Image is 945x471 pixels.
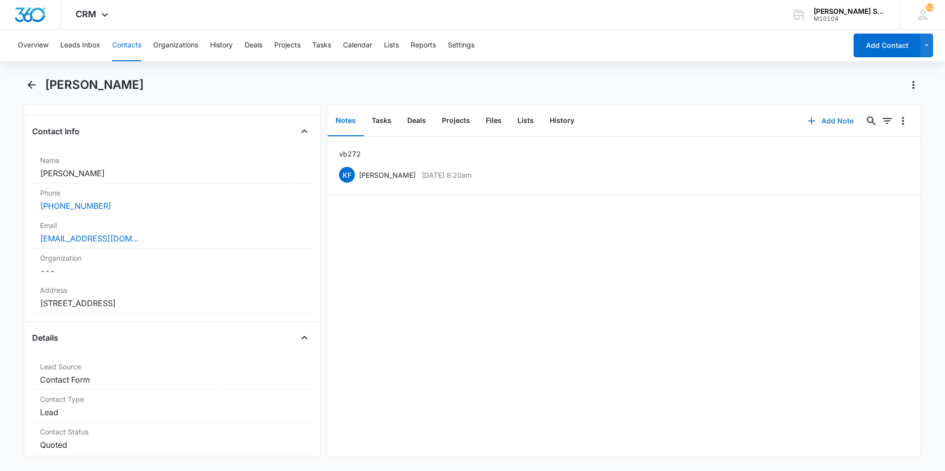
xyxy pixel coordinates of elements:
button: Deals [399,106,434,136]
a: [EMAIL_ADDRESS][DOMAIN_NAME] [40,233,139,244]
button: Search... [863,113,879,129]
button: Leads Inbox [60,30,100,61]
button: Filters [879,113,895,129]
label: Name [40,155,304,165]
h4: Contact Info [32,125,80,137]
button: Projects [274,30,301,61]
div: Name[PERSON_NAME] [32,151,312,184]
button: Notes [328,106,364,136]
button: Tasks [364,106,399,136]
label: Phone [40,188,304,198]
dd: [STREET_ADDRESS] [40,297,304,309]
h1: [PERSON_NAME] [45,78,144,92]
a: [PHONE_NUMBER] [40,200,111,212]
div: notifications count [926,3,934,11]
button: Close [297,123,312,139]
button: Reports [411,30,436,61]
div: Phone[PHONE_NUMBER] [32,184,312,216]
p: vb2 72 [339,149,361,159]
button: Actions [905,77,921,93]
button: Contacts [112,30,141,61]
p: [PERSON_NAME] [359,170,416,180]
p: [DATE] 8:20am [422,170,472,180]
div: Email[EMAIL_ADDRESS][DOMAIN_NAME] [32,216,312,249]
button: Add Note [798,109,863,133]
button: Calendar [343,30,372,61]
button: Tasks [312,30,331,61]
button: Lists [510,106,542,136]
button: Close [297,330,312,346]
label: Address [40,285,304,295]
label: Contact Type [40,394,304,404]
dd: --- [40,265,304,277]
dd: Quoted [40,439,304,451]
label: Lead Source [40,361,304,372]
button: Add Contact [854,34,920,57]
label: Organization [40,253,304,263]
span: 52 [926,3,934,11]
div: Contact StatusQuoted [32,423,312,455]
button: Files [478,106,510,136]
div: account id [814,15,886,22]
button: Projects [434,106,478,136]
button: Overflow Menu [895,113,911,129]
button: Lists [384,30,399,61]
span: KF [339,167,355,183]
span: CRM [76,9,96,19]
div: account name [814,7,886,15]
div: Address[STREET_ADDRESS] [32,281,312,314]
button: Organizations [153,30,198,61]
button: Back [24,77,39,93]
button: Settings [448,30,474,61]
div: Organization--- [32,249,312,281]
label: Email [40,220,304,231]
button: Overview [18,30,48,61]
dd: Lead [40,406,304,418]
div: Lead SourceContact Form [32,357,312,390]
button: History [210,30,233,61]
label: Contact Status [40,427,304,437]
div: Contact TypeLead [32,390,312,423]
dd: Contact Form [40,374,304,386]
button: History [542,106,582,136]
dd: [PERSON_NAME] [40,167,304,179]
h4: Details [32,332,58,344]
button: Deals [245,30,262,61]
